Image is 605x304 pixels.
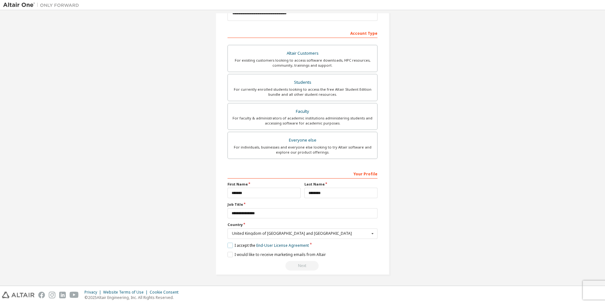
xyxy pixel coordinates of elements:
div: Read and acccept EULA to continue [228,261,377,271]
label: I would like to receive marketing emails from Altair [228,252,326,257]
img: youtube.svg [70,292,79,298]
div: Everyone else [232,136,373,145]
div: For existing customers looking to access software downloads, HPC resources, community, trainings ... [232,58,373,68]
div: Your Profile [228,168,377,179]
div: United Kingdom of [GEOGRAPHIC_DATA] and [GEOGRAPHIC_DATA] [232,232,370,235]
label: I accept the [228,243,309,248]
a: End-User License Agreement [256,243,309,248]
div: For individuals, businesses and everyone else looking to try Altair software and explore our prod... [232,145,373,155]
div: For faculty & administrators of academic institutions administering students and accessing softwa... [232,116,373,126]
img: Altair One [3,2,82,8]
label: Job Title [228,202,377,207]
div: Privacy [84,290,103,295]
div: For currently enrolled students looking to access the free Altair Student Edition bundle and all ... [232,87,373,97]
div: Account Type [228,28,377,38]
label: Country [228,222,377,227]
img: facebook.svg [38,292,45,298]
img: altair_logo.svg [2,292,34,298]
label: First Name [228,182,301,187]
div: Website Terms of Use [103,290,150,295]
div: Cookie Consent [150,290,182,295]
div: Students [232,78,373,87]
img: instagram.svg [49,292,55,298]
p: © 2025 Altair Engineering, Inc. All Rights Reserved. [84,295,182,300]
label: Last Name [304,182,377,187]
img: linkedin.svg [59,292,66,298]
div: Altair Customers [232,49,373,58]
div: Faculty [232,107,373,116]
